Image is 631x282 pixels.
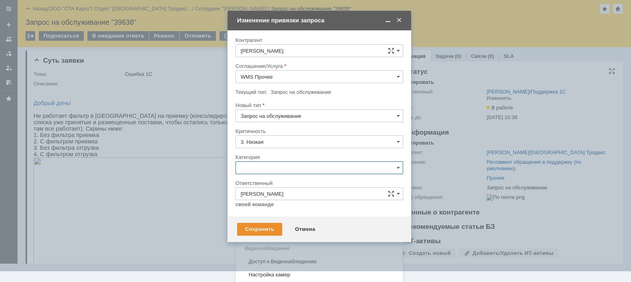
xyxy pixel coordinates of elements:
[235,64,402,69] div: Соглашение/Услуга
[395,17,403,24] span: Закрыть
[235,181,402,186] div: Ответственный
[235,201,274,208] a: своей команде
[241,272,398,278] span: Настройка камер
[235,38,402,43] div: Контрагент
[235,155,402,160] div: Категория
[384,17,392,24] span: Свернуть (Ctrl + M)
[235,129,402,134] div: Критичность
[237,17,403,24] div: Изменение привязки запроса
[388,191,394,197] span: Сложная форма
[388,48,394,54] span: Сложная форма
[235,89,267,95] label: Текущий тип:
[235,103,402,108] div: Новый тип
[271,89,331,95] span: Запрос на обслуживание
